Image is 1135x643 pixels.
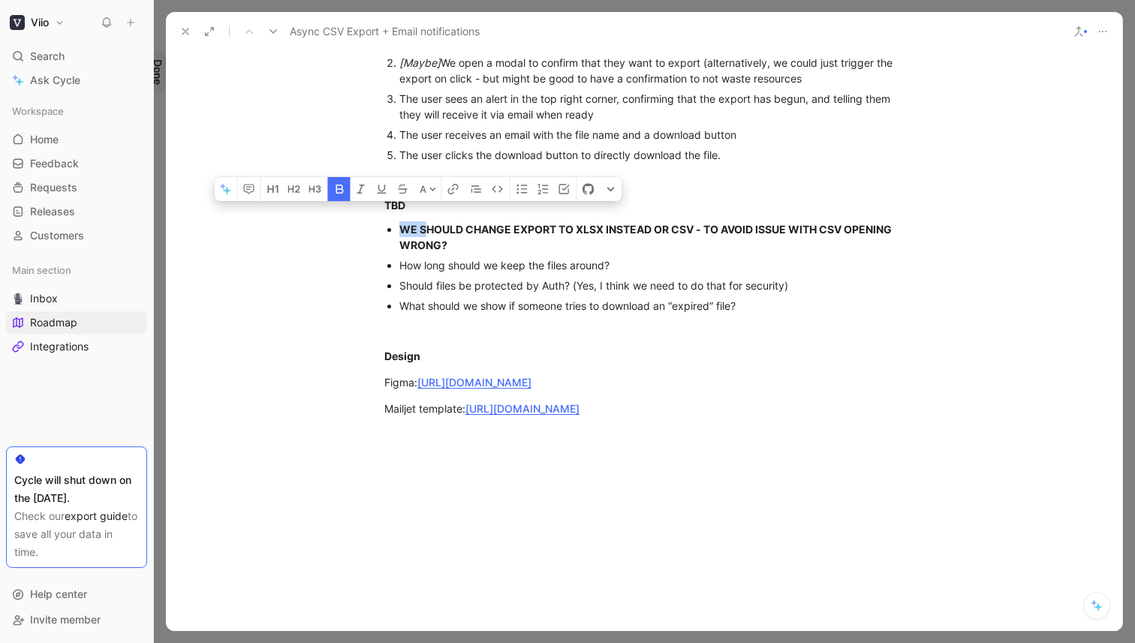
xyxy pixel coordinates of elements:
a: Roadmap [6,311,147,334]
span: Async CSV Export + Email notifications [290,23,480,41]
div: Should files be protected by Auth? (Yes, I think we need to do that for security) [399,278,904,293]
img: Viio [10,15,25,30]
div: The user clicks the download button to directly download the file. [399,147,904,163]
div: How long should we keep the files around? [399,257,904,273]
div: We open a modal to confirm that they want to export (alternatively, we could just trigger the exp... [399,55,904,86]
div: Main section🎙️InboxRoadmapIntegrations [6,259,147,358]
span: Invite member [30,613,101,626]
span: Customers [30,228,84,243]
span: Home [30,132,59,147]
em: [Maybe] [399,56,441,69]
span: Ask Cycle [30,71,80,89]
span: Requests [30,180,77,195]
span: Workspace [12,104,64,119]
a: Customers [6,224,147,247]
button: ViioViio [6,12,68,33]
div: Search [6,45,147,68]
div: Main section [6,259,147,281]
span: Help center [30,587,87,600]
h1: Viio [31,16,49,29]
a: Integrations [6,335,147,358]
span: Releases [30,204,75,219]
div: What should we show if someone tries to download an “expired” file? [399,298,904,314]
a: Feedback [6,152,147,175]
strong: TBD [384,199,405,212]
a: export guide [65,509,128,522]
span: Inbox [30,291,58,306]
a: Ask Cycle [6,69,147,92]
div: Invite member [6,608,147,631]
span: Main section [12,263,71,278]
span: Search [30,47,65,65]
strong: Design [384,350,420,362]
span: Feedback [30,156,79,171]
div: Workspace [6,100,147,122]
a: Home [6,128,147,151]
span: Integrations [30,339,89,354]
div: Cycle will shut down on the [DATE]. [14,471,139,507]
div: Figma: [384,374,904,390]
a: Releases [6,200,147,223]
span: Roadmap [30,315,77,330]
a: [URL][DOMAIN_NAME] [417,376,531,389]
div: Mailjet template: [384,401,904,416]
div: Check our to save all your data in time. [14,507,139,561]
div: Help center [6,583,147,605]
div: The user receives an email with the file name and a download button [399,127,904,143]
a: Requests [6,176,147,199]
a: 🎙️Inbox [6,287,147,310]
a: [URL][DOMAIN_NAME] [465,402,580,415]
strong: WE SHOULD CHANGE EXPORT TO XLSX INSTEAD OR CSV - TO AVOID ISSUE WITH CSV OPENING WRONG? [399,223,894,251]
img: 🎙️ [12,293,24,305]
div: The user sees an alert in the top right corner, confirming that the export has begun, and telling... [399,91,904,122]
button: 🎙️ [9,290,27,308]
